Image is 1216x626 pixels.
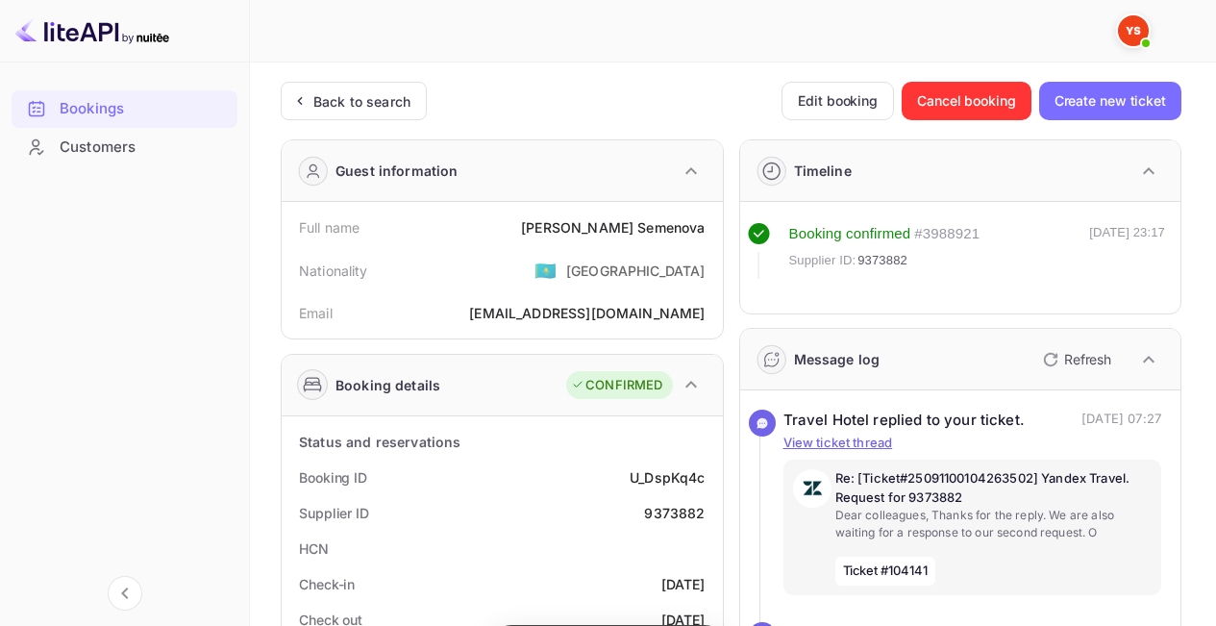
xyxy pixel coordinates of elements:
button: Collapse navigation [108,576,142,611]
div: Bookings [12,90,237,128]
div: Status and reservations [299,432,460,452]
button: Create new ticket [1039,82,1181,120]
div: 9373882 [644,503,705,523]
p: Re: [Ticket#25091100104263502] Yandex Travel. Request for 9373882 [835,469,1153,507]
p: Refresh [1064,349,1111,369]
div: Customers [60,137,228,159]
div: Booking confirmed [789,223,911,245]
div: Bookings [60,98,228,120]
div: [DATE] 23:17 [1089,223,1165,279]
p: View ticket thread [783,434,1162,453]
div: Back to search [313,91,410,112]
a: Bookings [12,90,237,126]
img: LiteAPI logo [15,15,169,46]
div: U_DspKq4c [630,467,705,488]
span: Ticket #104141 [835,557,936,586]
div: Nationality [299,261,368,281]
div: Check-in [299,574,355,594]
div: [PERSON_NAME] Semenova [521,217,705,238]
button: Edit booking [782,82,894,120]
div: # 3988921 [914,223,980,245]
div: Booking ID [299,467,367,488]
div: [DATE] [661,574,706,594]
div: [GEOGRAPHIC_DATA] [566,261,706,281]
div: Full name [299,217,360,238]
div: Email [299,303,333,323]
button: Cancel booking [902,82,1031,120]
div: Booking details [335,375,440,395]
button: Refresh [1031,344,1119,375]
div: Travel Hotel replied to your ticket. [783,410,1025,432]
div: Supplier ID [299,503,369,523]
div: Message log [794,349,881,369]
a: Customers [12,129,237,164]
div: CONFIRMED [571,376,662,395]
img: AwvSTEc2VUhQAAAAAElFTkSuQmCC [793,469,831,508]
div: Guest information [335,161,459,181]
p: [DATE] 07:27 [1081,410,1161,432]
span: United States [534,253,557,288]
p: Dear colleagues, Thanks for the reply. We are also waiting for a response to our second request. O [835,507,1153,541]
div: HCN [299,538,329,559]
span: Supplier ID: [789,251,856,270]
div: Timeline [794,161,852,181]
div: Customers [12,129,237,166]
div: [EMAIL_ADDRESS][DOMAIN_NAME] [469,303,705,323]
img: Yandex Support [1118,15,1149,46]
span: 9373882 [857,251,907,270]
